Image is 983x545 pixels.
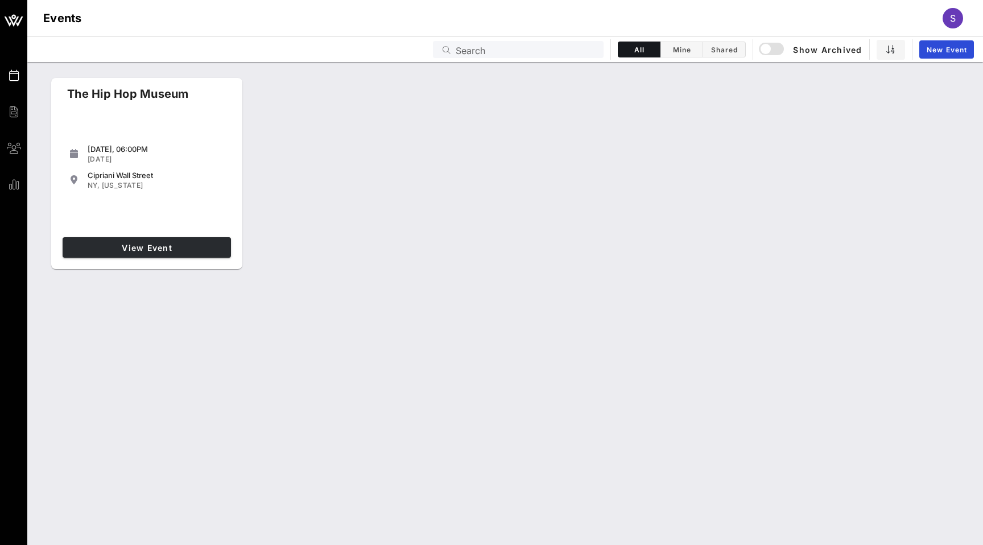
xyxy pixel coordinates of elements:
span: View Event [67,243,226,253]
div: [DATE], 06:00PM [88,144,226,154]
a: New Event [919,40,974,59]
div: The Hip Hop Museum [58,85,198,112]
div: [DATE] [88,155,226,164]
span: [US_STATE] [102,181,143,189]
span: Mine [667,46,696,54]
span: New Event [926,46,967,54]
button: Mine [660,42,703,57]
span: s [950,13,956,24]
span: Shared [710,46,738,54]
a: View Event [63,237,231,258]
span: Show Archived [761,43,862,56]
button: Show Archived [760,39,862,60]
span: All [625,46,653,54]
div: Cipriani Wall Street [88,171,226,180]
div: s [943,8,963,28]
h1: Events [43,9,82,27]
span: NY, [88,181,100,189]
button: All [618,42,660,57]
button: Shared [703,42,746,57]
